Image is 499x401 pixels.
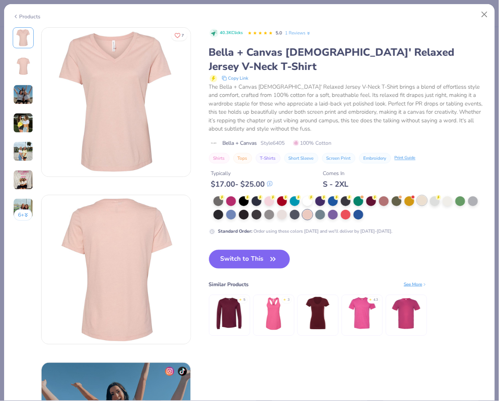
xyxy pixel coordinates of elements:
img: User generated content [13,198,33,218]
div: ★ [369,298,372,301]
button: Embroidery [359,153,391,163]
img: Bella + Canvas Ladies' Jersey Racerback Tank [256,296,291,331]
div: Similar Products [209,281,249,288]
img: Front [14,29,32,47]
img: Back [42,195,191,344]
img: Bella + Canvas Long Sleeve Jersey Tee [212,296,247,331]
div: Print Guide [395,155,416,161]
img: Bella + Canvas Unisex Triblend T-Shirt [344,296,380,331]
span: 40.3K Clicks [220,30,243,36]
div: $ 17.00 - $ 25.00 [211,180,273,189]
img: brand logo [209,140,219,146]
button: 6+ [14,209,32,221]
img: Front [42,28,191,177]
img: Bella + Canvas Ladies' Jersey Short-Sleeve V-Neck T-Shirt [300,296,336,331]
span: 5.0 [276,30,282,36]
div: Bella + Canvas [DEMOGRAPHIC_DATA]' Relaxed Jersey V-Neck T-Shirt [209,45,487,74]
button: Tops [233,153,252,163]
div: Comes In [323,169,349,177]
div: The Bella + Canvas [DEMOGRAPHIC_DATA]' Relaxed Jersey V-Neck T-Shirt brings a blend of effortless... [209,83,487,133]
div: 5.0 Stars [248,27,273,39]
img: tiktok-icon.png [178,367,187,376]
span: 7 [182,34,184,37]
img: User generated content [13,85,33,105]
button: Short Sleeve [284,153,318,163]
img: Back [14,57,32,75]
div: 4.3 [374,298,378,303]
button: Like [171,30,187,41]
button: T-Shirts [256,153,281,163]
div: Typically [211,169,273,177]
img: User generated content [13,170,33,190]
button: copy to clipboard [220,74,251,83]
div: ★ [284,298,287,301]
div: See More [404,281,427,288]
span: 100% Cotton [293,139,332,147]
img: User generated content [13,141,33,162]
div: ★ [239,298,242,301]
button: Switch to This [209,250,290,269]
button: Close [478,7,492,22]
img: User generated content [13,113,33,133]
button: Screen Print [322,153,356,163]
strong: Standard Order : [218,228,253,234]
div: 5 [244,298,246,303]
span: Style 6405 [261,139,285,147]
div: S - 2XL [323,180,349,189]
div: 3 [288,298,290,303]
span: Bella + Canvas [223,139,257,147]
a: 1 Reviews [285,30,311,36]
div: Products [13,13,41,21]
img: insta-icon.png [165,367,174,376]
img: Bella + Canvas Unisex Poly-Cotton Short-Sleeve T-Shirt [388,296,424,331]
div: Order using these colors [DATE] and we'll deliver by [DATE]-[DATE]. [218,228,393,235]
button: Shirts [209,153,230,163]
